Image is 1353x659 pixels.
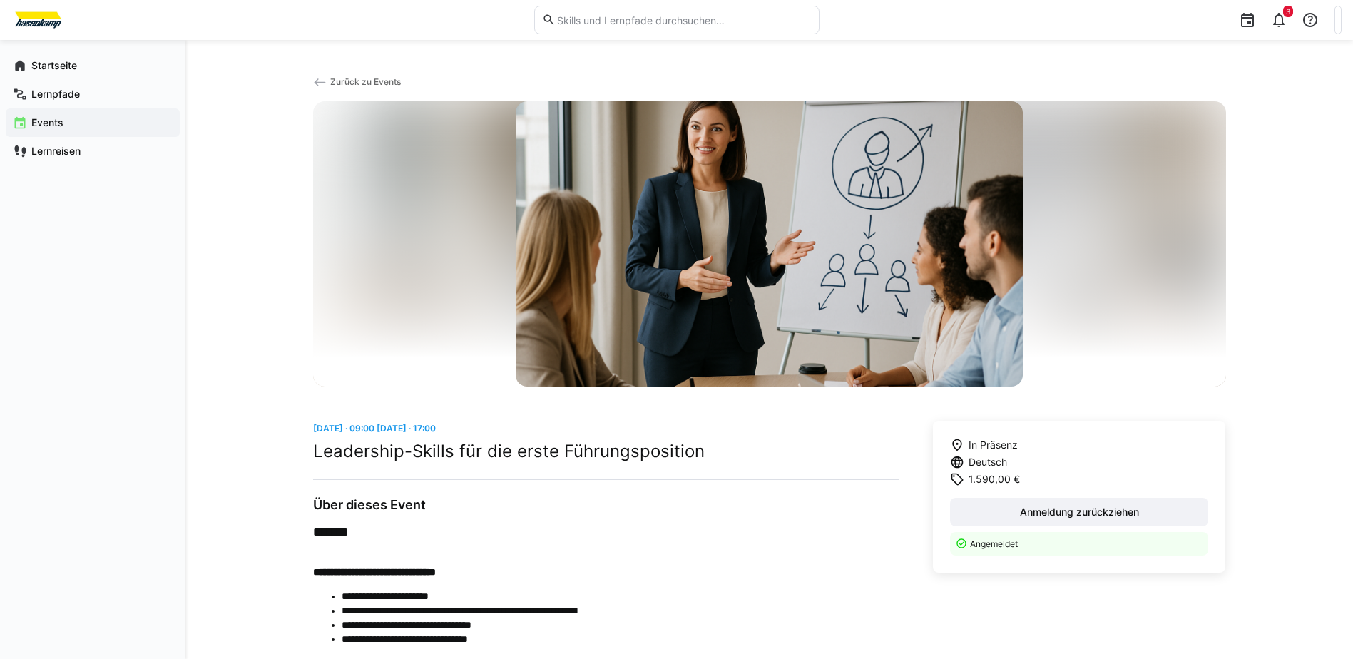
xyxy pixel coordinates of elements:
[1286,7,1290,16] span: 3
[950,498,1209,526] button: Anmeldung zurückziehen
[313,423,436,434] span: [DATE] · 09:00 [DATE] · 17:00
[969,438,1018,452] span: In Präsenz
[969,455,1007,469] span: Deutsch
[969,472,1020,486] span: 1.590,00 €
[330,76,401,87] span: Zurück zu Events
[970,538,1200,550] p: Angemeldet
[556,14,811,26] input: Skills und Lernpfade durchsuchen…
[1018,505,1141,519] span: Anmeldung zurückziehen
[313,497,899,513] h3: Über dieses Event
[313,441,899,462] h2: Leadership-Skills für die erste Führungsposition
[313,76,402,87] a: Zurück zu Events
